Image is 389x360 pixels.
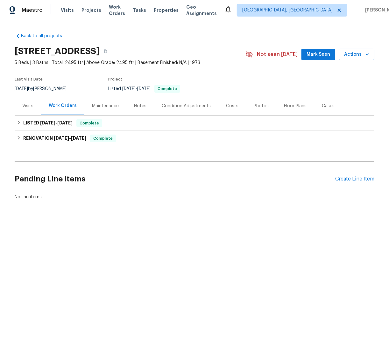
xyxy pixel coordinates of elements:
span: [DATE] [57,121,73,125]
div: by [PERSON_NAME] [15,85,74,93]
div: Floor Plans [284,103,307,109]
div: Photos [254,103,269,109]
div: Notes [134,103,146,109]
div: LISTED [DATE]-[DATE]Complete [15,116,374,131]
h6: LISTED [23,119,73,127]
div: Costs [226,103,238,109]
span: Complete [91,135,115,142]
button: Copy Address [100,46,111,57]
div: Condition Adjustments [162,103,211,109]
span: [DATE] [40,121,55,125]
h2: [STREET_ADDRESS] [15,48,100,54]
div: Create Line Item [335,176,374,182]
h6: RENOVATION [23,135,86,142]
a: Back to all projects [15,33,76,39]
span: - [122,87,151,91]
span: Visits [61,7,74,13]
span: - [54,136,86,140]
span: Work Orders [109,4,125,17]
div: RENOVATION [DATE]-[DATE]Complete [15,131,374,146]
span: [GEOGRAPHIC_DATA], [GEOGRAPHIC_DATA] [242,7,333,13]
span: Last Visit Date [15,77,43,81]
span: - [40,121,73,125]
span: Maestro [22,7,43,13]
span: 5 Beds | 3 Baths | Total: 2495 ft² | Above Grade: 2495 ft² | Basement Finished: N/A | 1973 [15,60,245,66]
span: Project [108,77,122,81]
span: [DATE] [122,87,136,91]
span: Tasks [133,8,146,12]
h2: Pending Line Items [15,164,335,194]
div: No line items. [15,194,374,200]
div: Visits [22,103,33,109]
span: Complete [77,120,102,126]
span: [DATE] [15,87,28,91]
div: Maintenance [92,103,119,109]
span: [DATE] [71,136,86,140]
span: Properties [154,7,179,13]
span: Mark Seen [307,51,330,59]
span: [DATE] [137,87,151,91]
span: Projects [81,7,101,13]
button: Actions [339,49,374,60]
span: Listed [108,87,180,91]
span: Actions [344,51,369,59]
span: [DATE] [54,136,69,140]
div: Work Orders [49,102,77,109]
button: Mark Seen [301,49,335,60]
span: Geo Assignments [186,4,217,17]
span: Complete [155,87,180,91]
div: Cases [322,103,335,109]
span: Not seen [DATE] [257,51,298,58]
